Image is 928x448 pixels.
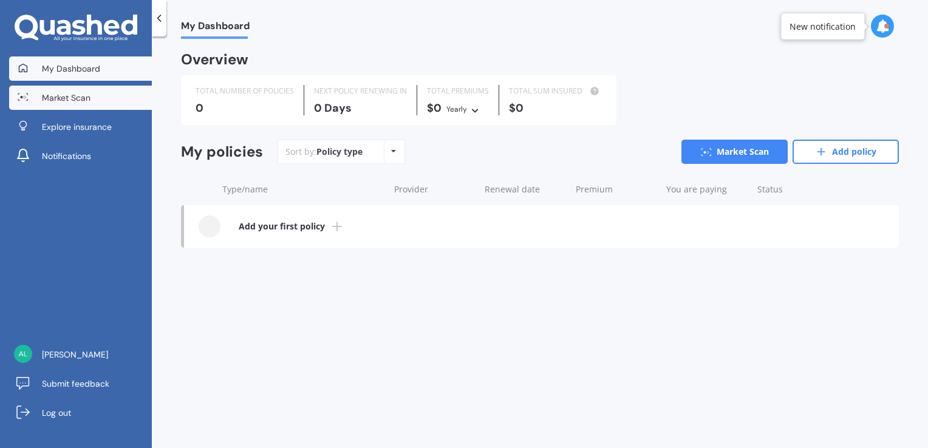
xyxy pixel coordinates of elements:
a: Add your first policy [184,205,899,248]
a: Notifications [9,144,152,168]
div: NEXT POLICY RENEWING IN [314,85,407,97]
div: Overview [181,53,248,66]
div: Premium [576,183,657,195]
a: Explore insurance [9,115,152,139]
span: [PERSON_NAME] [42,348,108,361]
a: Add policy [793,140,899,164]
a: My Dashboard [9,56,152,81]
div: Yearly [446,103,467,115]
span: Submit feedback [42,378,109,390]
div: 0 Days [314,102,407,114]
div: You are paying [666,183,747,195]
a: Submit feedback [9,372,152,396]
div: Provider [394,183,475,195]
span: My Dashboard [181,20,250,36]
a: Market Scan [9,86,152,110]
b: Add your first policy [239,220,325,232]
div: TOTAL NUMBER OF POLICIES [196,85,294,97]
span: My Dashboard [42,63,100,75]
span: Notifications [42,150,91,162]
span: Log out [42,407,71,419]
img: e7769be63234c40f95c900c5918b92e2 [14,345,32,363]
div: Renewal date [485,183,565,195]
span: Explore insurance [42,121,112,133]
a: [PERSON_NAME] [9,342,152,367]
div: Status [757,183,838,195]
div: My policies [181,143,263,161]
div: TOTAL PREMIUMS [427,85,489,97]
div: Policy type [316,146,363,158]
span: Market Scan [42,92,90,104]
div: TOTAL SUM INSURED [509,85,602,97]
a: Log out [9,401,152,425]
div: $0 [427,102,489,115]
div: New notification [790,20,856,32]
div: Type/name [222,183,384,195]
div: $0 [509,102,602,114]
div: 0 [196,102,294,114]
div: Sort by: [285,146,363,158]
a: Market Scan [681,140,788,164]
